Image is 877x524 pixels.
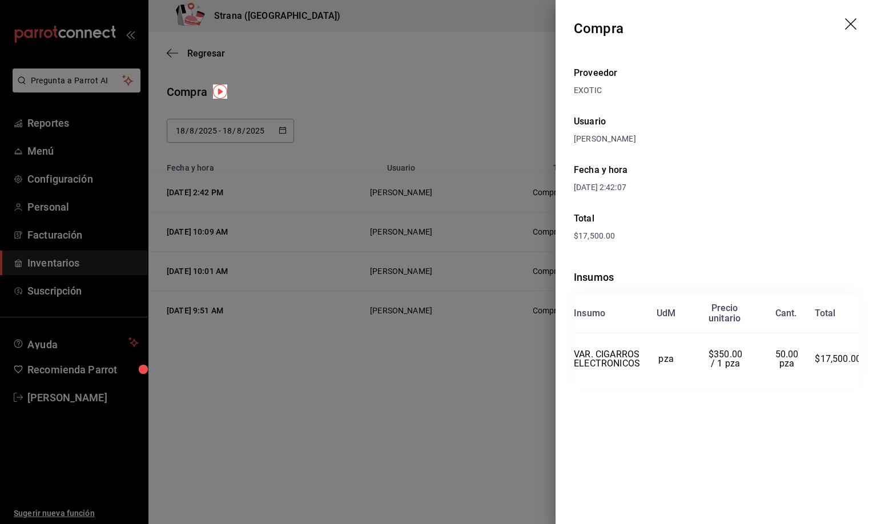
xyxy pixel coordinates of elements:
div: Proveedor [574,66,859,80]
span: $17,500.00 [815,353,861,364]
div: [DATE] 2:42:07 [574,182,717,194]
div: Total [815,308,835,319]
td: pza [640,333,692,385]
div: Insumos [574,269,859,285]
div: UdM [657,308,676,319]
div: Insumo [574,308,605,319]
div: Usuario [574,115,859,128]
div: EXOTIC [574,84,859,96]
div: Cant. [775,308,797,319]
div: Fecha y hora [574,163,717,177]
div: Precio unitario [709,303,741,324]
div: Total [574,212,859,225]
span: 50.00 pza [775,349,801,369]
img: Tooltip marker [213,84,227,99]
button: drag [845,18,859,32]
span: $350.00 / 1 pza [709,349,745,369]
span: $17,500.00 [574,231,615,240]
td: VAR. CIGARROS ELECTRONICOS [574,333,640,385]
div: [PERSON_NAME] [574,133,859,145]
div: Compra [574,18,623,39]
